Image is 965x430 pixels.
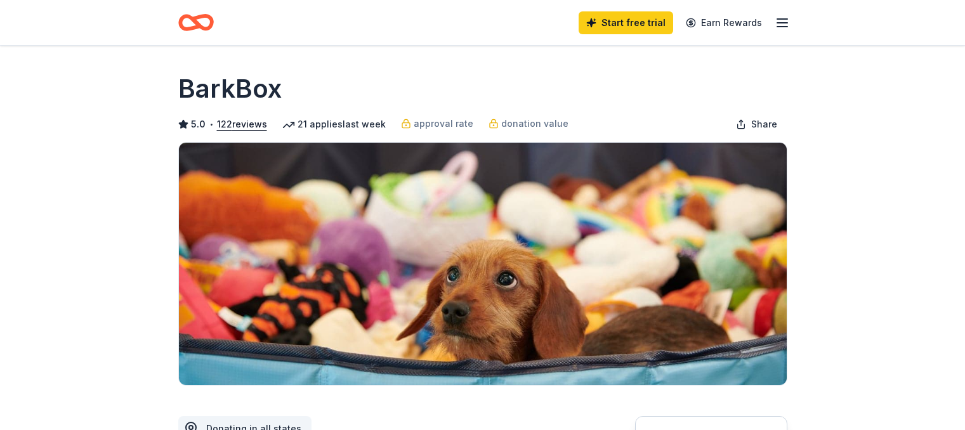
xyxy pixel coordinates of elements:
[191,117,206,132] span: 5.0
[179,143,787,385] img: Image for BarkBox
[501,116,568,131] span: donation value
[209,119,213,129] span: •
[178,8,214,37] a: Home
[178,71,282,107] h1: BarkBox
[678,11,770,34] a: Earn Rewards
[489,116,568,131] a: donation value
[579,11,673,34] a: Start free trial
[751,117,777,132] span: Share
[217,117,267,132] button: 122reviews
[401,116,473,131] a: approval rate
[726,112,787,137] button: Share
[414,116,473,131] span: approval rate
[282,117,386,132] div: 21 applies last week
